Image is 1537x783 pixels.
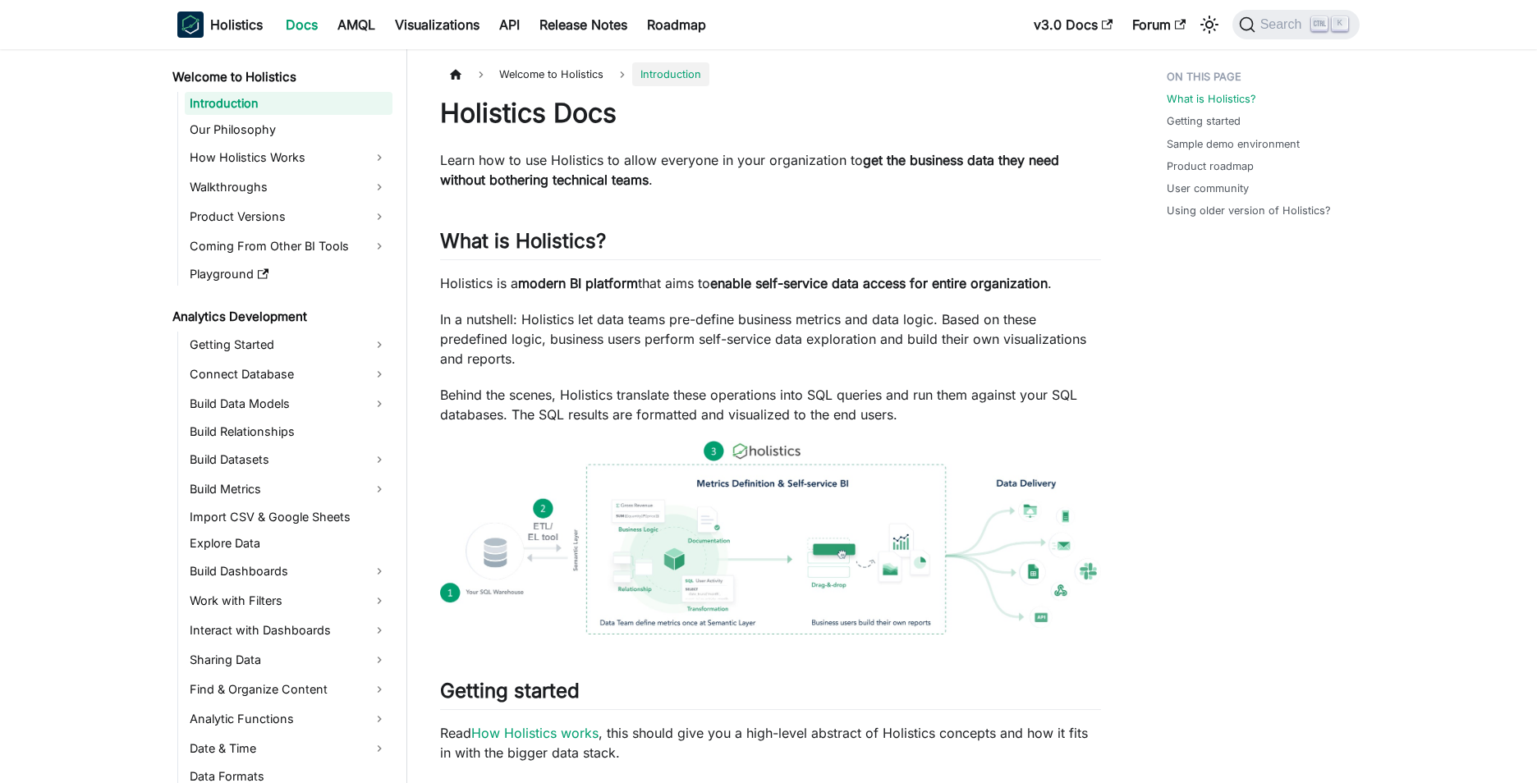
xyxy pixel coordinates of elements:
a: Sample demo environment [1167,136,1300,152]
span: Introduction [632,62,709,86]
p: Learn how to use Holistics to allow everyone in your organization to . [440,150,1101,190]
a: Interact with Dashboards [185,617,392,643]
nav: Breadcrumbs [440,62,1101,86]
a: Playground [185,263,392,286]
p: In a nutshell: Holistics let data teams pre-define business metrics and data logic. Based on thes... [440,309,1101,369]
a: Product roadmap [1167,158,1254,174]
a: Getting Started [185,332,392,358]
nav: Docs sidebar [161,49,407,783]
a: API [489,11,530,38]
a: Getting started [1167,113,1241,129]
button: Search (Ctrl+K) [1232,10,1360,39]
img: How Holistics fits in your Data Stack [440,441,1101,634]
button: Switch between dark and light mode (currently light mode) [1196,11,1223,38]
a: What is Holistics? [1167,91,1256,107]
a: v3.0 Docs [1024,11,1122,38]
a: Analytics Development [167,305,392,328]
a: Coming From Other BI Tools [185,233,392,259]
a: Date & Time [185,735,392,762]
a: Work with Filters [185,588,392,614]
h1: Holistics Docs [440,97,1101,130]
kbd: K [1332,16,1348,31]
p: Holistics is a that aims to . [440,273,1101,293]
a: Introduction [185,92,392,115]
strong: enable self-service data access for entire organization [710,275,1048,291]
a: Build Metrics [185,476,392,502]
a: Product Versions [185,204,392,230]
a: Sharing Data [185,647,392,673]
a: Our Philosophy [185,118,392,141]
p: Behind the scenes, Holistics translate these operations into SQL queries and run them against you... [440,385,1101,424]
a: Find & Organize Content [185,676,392,703]
h2: Getting started [440,679,1101,710]
a: Visualizations [385,11,489,38]
a: How Holistics works [471,725,599,741]
span: Welcome to Holistics [491,62,612,86]
a: AMQL [328,11,385,38]
a: Forum [1122,11,1195,38]
a: Build Relationships [185,420,392,443]
b: Holistics [210,15,263,34]
a: Explore Data [185,532,392,555]
a: Analytic Functions [185,706,392,732]
h2: What is Holistics? [440,229,1101,260]
a: How Holistics Works [185,144,392,171]
a: Walkthroughs [185,174,392,200]
a: Connect Database [185,361,392,387]
a: Roadmap [637,11,716,38]
a: Build Dashboards [185,558,392,584]
img: Holistics [177,11,204,38]
p: Read , this should give you a high-level abstract of Holistics concepts and how it fits in with t... [440,723,1101,762]
a: Using older version of Holistics? [1167,203,1331,218]
a: Release Notes [530,11,637,38]
a: Import CSV & Google Sheets [185,506,392,529]
a: Docs [276,11,328,38]
a: Build Data Models [185,391,392,417]
a: Home page [440,62,471,86]
span: Search [1255,17,1312,32]
a: Welcome to Holistics [167,66,392,89]
a: HolisticsHolistics [177,11,263,38]
a: User community [1167,181,1249,196]
strong: modern BI platform [518,275,638,291]
a: Build Datasets [185,446,392,473]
